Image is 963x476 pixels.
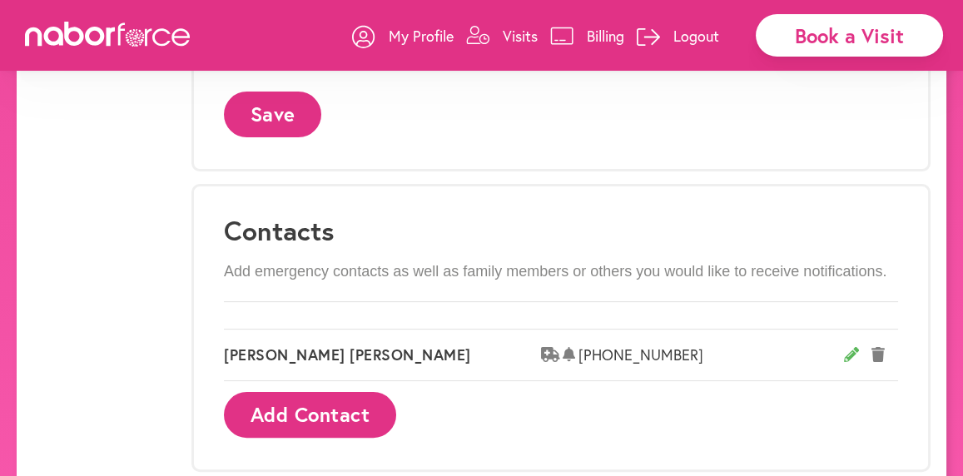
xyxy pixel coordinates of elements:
[587,26,624,46] p: Billing
[673,26,719,46] p: Logout
[224,263,898,281] p: Add emergency contacts as well as family members or others you would like to receive notifications.
[224,346,541,364] span: [PERSON_NAME] [PERSON_NAME]
[466,11,538,61] a: Visits
[503,26,538,46] p: Visits
[756,14,943,57] div: Book a Visit
[352,11,454,61] a: My Profile
[637,11,719,61] a: Logout
[578,346,844,364] span: [PHONE_NUMBER]
[224,215,898,246] h3: Contacts
[224,92,321,137] button: Save
[224,392,396,438] button: Add Contact
[550,11,624,61] a: Billing
[389,26,454,46] p: My Profile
